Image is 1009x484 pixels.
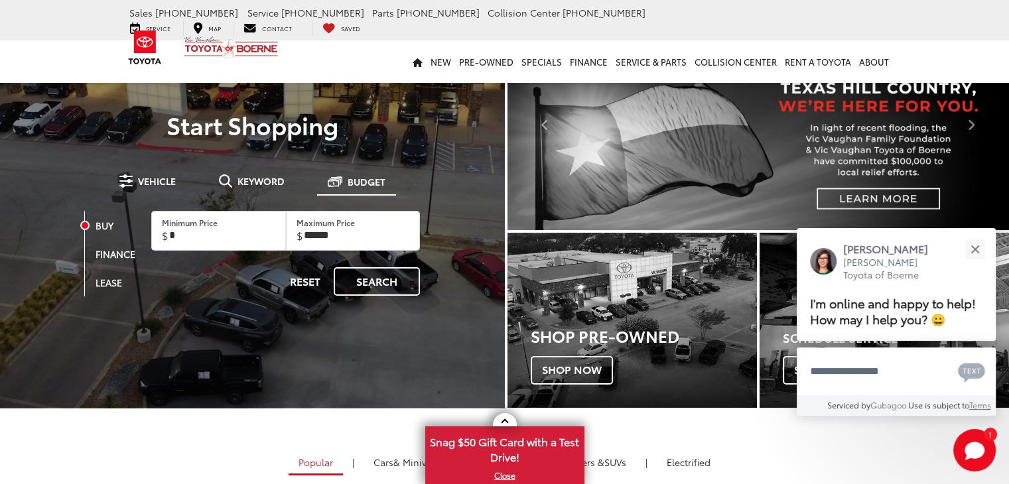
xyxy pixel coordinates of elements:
[870,399,908,410] a: Gubagoo.
[138,176,176,186] span: Vehicle
[657,451,720,473] a: Electrified
[372,6,394,19] span: Parts
[827,399,870,410] span: Serviced by
[184,36,279,59] img: Vic Vaughan Toyota of Boerne
[531,356,613,384] span: Shop Now
[781,40,855,83] a: Rent a Toyota
[85,211,120,239] button: Buy
[517,40,566,83] a: Specials
[247,6,279,19] span: Service
[312,21,370,35] a: My Saved Vehicles
[961,235,989,263] button: Close
[783,356,890,384] span: Schedule Now
[334,267,420,296] a: Search
[855,40,893,83] a: About
[393,455,438,469] span: & Minivan
[427,428,583,468] span: Snag $50 Gift Card with a Test Drive!
[277,267,334,296] button: Reset
[364,451,448,473] a: Cars
[953,429,996,471] button: Toggle Chat Window
[146,24,170,32] span: Service
[908,399,969,410] span: Use is subject to
[56,111,449,138] p: Start Shopping
[958,361,985,383] svg: Text
[289,451,343,475] a: Popular
[507,233,757,407] div: Toyota
[409,40,427,83] a: Home
[642,455,651,469] li: |
[507,233,757,407] a: Shop Pre-Owned Shop Now
[843,241,941,256] p: [PERSON_NAME]
[237,176,285,186] span: Keyword
[797,347,996,395] textarea: Type your message
[612,40,691,83] a: Service & Parts: Opens in a new tab
[262,24,292,32] span: Contact
[953,429,996,471] svg: Start Chat
[85,239,142,268] button: Finance
[129,6,153,19] span: Sales
[954,356,989,386] button: Chat with SMS
[120,26,170,69] img: Toyota
[783,332,1009,345] h4: Schedule Service
[797,228,996,416] div: Close[PERSON_NAME][PERSON_NAME] Toyota of BoerneI'm online and happy to help! How may I help you?...
[969,399,991,410] a: Terms
[85,268,129,296] button: Lease
[691,40,781,83] a: Collision Center
[397,6,480,19] span: [PHONE_NUMBER]
[162,217,218,228] label: Minimum Price
[281,6,364,19] span: [PHONE_NUMBER]
[234,21,302,35] a: Contact
[760,233,1009,407] div: Toyota
[566,40,612,83] a: Finance
[208,24,221,32] span: Map
[455,40,517,83] a: Pre-Owned
[488,6,560,19] span: Collision Center
[183,21,231,35] a: Map
[536,451,636,473] a: SUVs
[155,6,238,19] span: [PHONE_NUMBER]
[341,24,360,32] span: Saved
[563,6,645,19] span: [PHONE_NUMBER]
[760,233,1009,407] a: Schedule Service Schedule Now
[810,294,976,328] span: I'm online and happy to help! How may I help you? 😀
[427,40,455,83] a: New
[988,431,992,437] span: 1
[348,177,385,186] span: Budget
[120,21,180,35] a: Service
[531,327,757,344] h3: Shop Pre-Owned
[934,45,1009,204] button: Click to view next picture.
[507,45,582,204] button: Click to view previous picture.
[843,256,941,282] p: [PERSON_NAME] Toyota of Boerne
[297,217,355,228] label: Maximum Price
[349,455,358,469] li: |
